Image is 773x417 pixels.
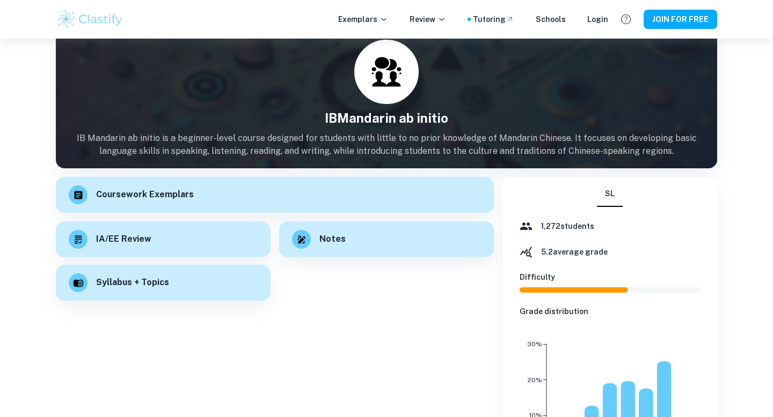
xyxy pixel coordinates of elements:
[536,13,566,25] a: Schools
[370,56,403,88] img: english-ab-initio.svg
[56,221,271,257] a: IA/EE Review
[56,9,124,30] img: Clastify logo
[96,233,151,246] h6: IA/EE Review
[279,221,494,257] a: Notes
[597,181,623,207] button: SL
[96,276,169,289] h6: Syllabus + Topics
[56,132,717,158] p: IB Mandarin ab initio is a beginner-level course designed for students with little to no prior kn...
[319,233,346,246] h6: Notes
[56,266,271,302] a: Syllabus + Topics
[527,340,542,348] tspan: 30%
[644,10,717,29] button: JOIN FOR FREE
[56,108,717,128] h4: IB Mandarin ab initio
[96,188,194,202] h6: Coursework Exemplars
[338,13,388,25] p: Exemplars
[541,220,594,232] h6: 1,272 students
[410,13,446,25] p: Review
[56,177,494,213] a: Coursework Exemplars
[520,306,700,317] h6: Grade distribution
[587,13,608,25] a: Login
[541,246,608,258] h6: 5.2 average grade
[528,376,542,384] tspan: 20%
[520,271,700,283] h6: Difficulty
[617,10,635,28] button: Help and Feedback
[473,13,514,25] a: Tutoring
